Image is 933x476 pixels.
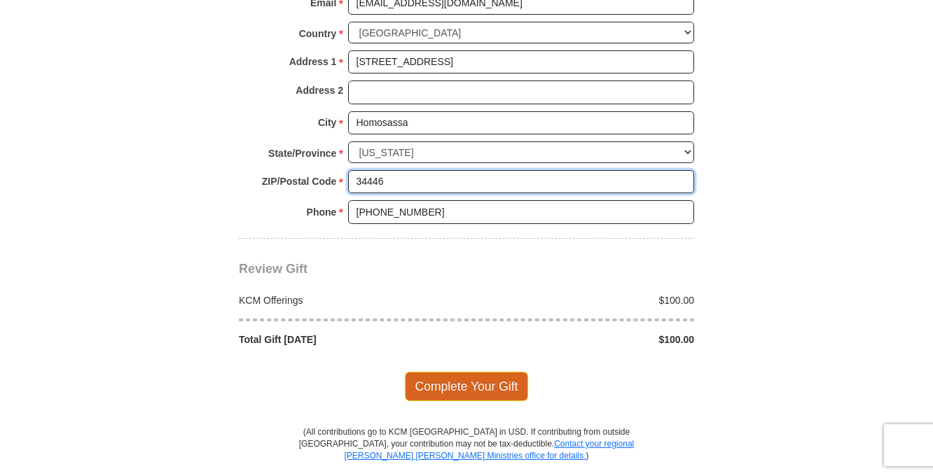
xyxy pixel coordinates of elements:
[318,113,336,132] strong: City
[299,24,337,43] strong: Country
[466,332,702,346] div: $100.00
[268,143,336,163] strong: State/Province
[239,262,307,276] span: Review Gift
[289,52,337,71] strong: Address 1
[262,171,337,191] strong: ZIP/Postal Code
[232,293,467,307] div: KCM Offerings
[466,293,702,307] div: $100.00
[232,332,467,346] div: Total Gift [DATE]
[307,202,337,222] strong: Phone
[296,80,343,100] strong: Address 2
[405,372,529,401] span: Complete Your Gift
